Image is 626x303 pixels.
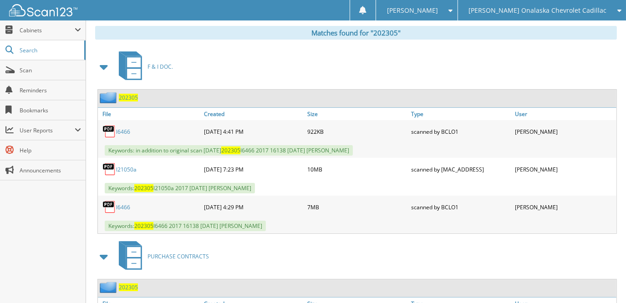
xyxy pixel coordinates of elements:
a: F & I DOC. [113,49,173,85]
div: scanned by BCLO1 [409,198,513,216]
a: Created [202,108,305,120]
span: User Reports [20,126,75,134]
div: Matches found for "202305" [95,26,617,40]
img: folder2.png [100,282,119,293]
div: scanned by [MAC_ADDRESS] [409,160,513,178]
a: 202305 [119,283,138,291]
div: [DATE] 4:41 PM [202,122,305,141]
a: User [513,108,616,120]
div: [DATE] 7:23 PM [202,160,305,178]
a: File [98,108,202,120]
span: Bookmarks [20,106,81,114]
img: scan123-logo-white.svg [9,4,77,16]
span: [PERSON_NAME] Onalaska Chevrolet Cadillac [468,8,606,13]
div: 922KB [305,122,409,141]
a: l21050a [116,166,137,173]
span: Keywords: l21050a 2017 [DATE] [PERSON_NAME] [105,183,255,193]
img: PDF.png [102,200,116,214]
span: 202305 [134,222,153,230]
span: Cabinets [20,26,75,34]
span: 202305 [134,184,153,192]
div: scanned by BCLO1 [409,122,513,141]
a: 202305 [119,94,138,101]
img: PDF.png [102,125,116,138]
a: l6466 [116,128,130,136]
a: Size [305,108,409,120]
img: PDF.png [102,162,116,176]
span: F & I DOC. [148,63,173,71]
span: Scan [20,66,81,74]
div: [PERSON_NAME] [513,198,616,216]
a: Type [409,108,513,120]
div: 7MB [305,198,409,216]
span: 202305 [221,146,240,154]
div: [DATE] 4:29 PM [202,198,305,216]
span: Keywords: l6466 2017 16138 [DATE] [PERSON_NAME] [105,221,266,231]
a: PURCHASE CONTRACTS [113,238,209,274]
span: Announcements [20,167,81,174]
span: Search [20,46,80,54]
div: [PERSON_NAME] [513,122,616,141]
a: l6466 [116,203,130,211]
span: Help [20,146,81,154]
span: [PERSON_NAME] [387,8,438,13]
span: Keywords: in addition to original scan [DATE] l6466 2017 16138 [DATE] [PERSON_NAME] [105,145,353,156]
div: [PERSON_NAME] [513,160,616,178]
span: PURCHASE CONTRACTS [148,252,209,260]
span: Reminders [20,86,81,94]
div: 10MB [305,160,409,178]
img: folder2.png [100,92,119,103]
